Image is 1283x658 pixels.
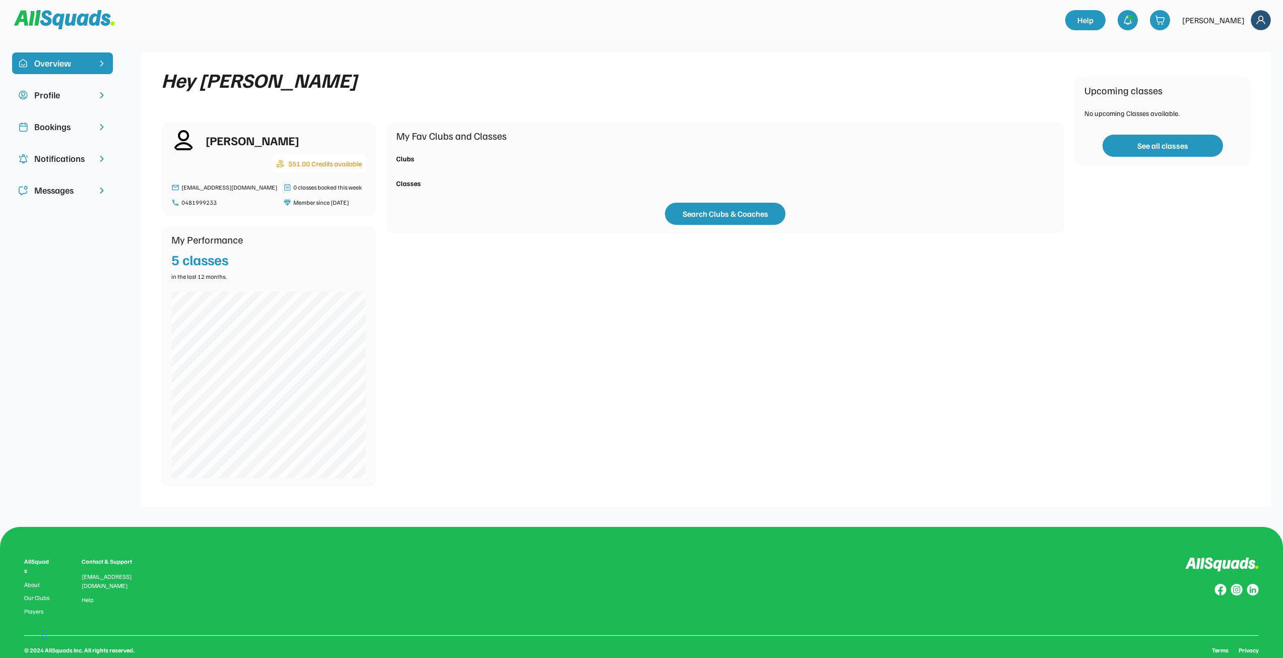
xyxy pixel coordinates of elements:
img: Group%20copy%207.svg [1231,584,1243,596]
div: Overview [34,56,91,70]
a: Help [82,596,94,604]
div: [EMAIL_ADDRESS][DOMAIN_NAME] [181,183,277,192]
img: Squad%20Logo.svg [14,10,115,29]
div: My Fav Clubs and Classes [396,128,507,143]
img: chevron-right.svg [97,154,107,164]
img: home-smile.svg [18,58,28,69]
a: Help [1065,10,1106,30]
img: Frame%2018.svg [1251,10,1271,30]
img: Group%20copy%206.svg [1247,584,1259,596]
img: user-circle.svg [18,90,28,100]
img: chevron-right.svg [97,122,107,132]
div: Clubs [396,153,414,164]
div: AllSquads [24,557,51,575]
img: chevron-right.svg [97,186,107,196]
div: $51.00 Credits available [288,158,362,169]
a: Privacy [1239,646,1259,655]
button: Search Clubs & Coaches [665,203,785,225]
div: Hey [PERSON_NAME] [161,65,376,95]
img: shopping-cart-01%20%281%29.svg [1155,15,1165,25]
img: Icon%20copy%204.svg [18,154,28,164]
img: Icon%20copy%202.svg [18,122,28,132]
img: chevron-right.svg [97,90,107,100]
img: Icon%20copy%205.svg [18,186,28,196]
div: Bookings [34,120,91,134]
div: Upcoming classes [1084,83,1163,98]
button: See all classes [1103,135,1223,157]
div: 0481999233 [181,198,217,207]
img: chevron-right%20copy%203.svg [97,58,107,69]
img: Logo%20inverted.svg [1185,557,1259,572]
div: 5 classes [171,249,228,270]
div: Profile [34,88,91,102]
a: Our Clubs [24,594,51,602]
img: bell-03%20%281%29.svg [1123,15,1133,25]
div: Messages [34,184,91,197]
a: Players [24,608,51,615]
img: Group%20copy%208.svg [1214,584,1227,596]
img: coins-hand.png [276,160,284,168]
div: My Performance [171,232,243,247]
div: [PERSON_NAME] [1182,14,1245,26]
div: Member since [DATE] [293,198,349,207]
div: 0 classes booked this week [293,183,362,192]
div: [PERSON_NAME] [206,131,366,149]
div: in the last 12 months. [171,272,226,281]
div: [EMAIL_ADDRESS][DOMAIN_NAME] [82,572,144,590]
div: Classes [396,178,421,189]
div: Notifications [34,152,91,165]
div: © 2024 AllSquads Inc. All rights reserved. [24,646,135,655]
img: user-02%20%282%29.svg [171,128,196,152]
a: Terms [1212,646,1229,655]
div: No upcoming Classes available. [1084,108,1180,118]
div: Contact & Support [82,557,144,566]
a: About [24,581,51,588]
